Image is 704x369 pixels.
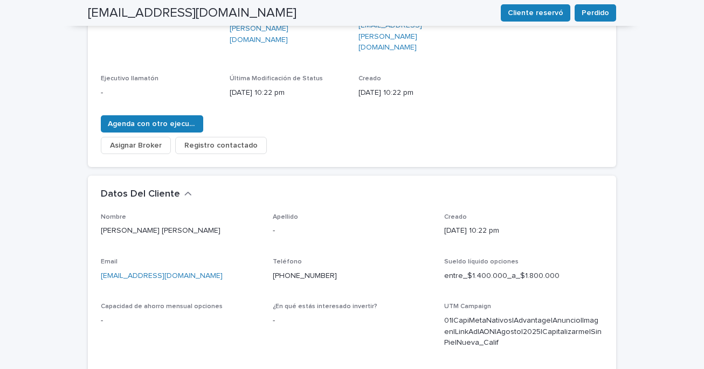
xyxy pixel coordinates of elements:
[444,303,491,310] span: UTM Campaign
[101,214,126,220] span: Nombre
[230,87,346,99] p: [DATE] 10:22 pm
[101,272,223,280] a: [EMAIL_ADDRESS][DOMAIN_NAME]
[230,75,323,82] span: Última Modificación de Status
[101,259,118,265] span: Email
[88,5,296,21] h2: [EMAIL_ADDRESS][DOMAIN_NAME]
[582,8,609,18] span: Perdido
[358,75,381,82] span: Creado
[501,4,570,22] button: Cliente reservó
[273,303,377,310] span: ¿En qué estás interesado invertir?
[444,225,603,236] p: [DATE] 10:22 pm
[101,115,203,133] button: Agenda con otro ejecutivo
[101,189,180,200] h2: Datos Del Cliente
[273,315,432,326] p: -
[101,137,171,154] button: Asignar Broker
[273,272,337,280] a: [PHONE_NUMBER]
[273,259,302,265] span: Teléfono
[101,315,260,326] p: -
[358,87,474,99] p: [DATE] 10:22 pm
[101,189,192,200] button: Datos Del Cliente
[175,137,267,154] button: Registro contactado
[101,87,217,99] p: -
[444,270,603,282] p: entre_$1.400.000_a_$1.800.000
[508,8,563,18] span: Cliente reservó
[101,303,223,310] span: Capacidad de ahorro mensual opciones
[444,259,519,265] span: Sueldo líquido opciones
[358,9,474,53] a: [PERSON_NAME][EMAIL_ADDRESS][PERSON_NAME][DOMAIN_NAME]
[273,214,298,220] span: Apellido
[101,75,158,82] span: Ejecutivo llamatón
[110,140,162,151] span: Asignar Broker
[108,119,196,129] span: Agenda con otro ejecutivo
[273,225,432,236] p: -
[444,214,467,220] span: Creado
[575,4,616,22] button: Perdido
[184,140,258,151] span: Registro contactado
[101,225,260,236] p: [PERSON_NAME] [PERSON_NAME]
[444,315,603,349] p: 01|CapiMetaNativos|Advantage|Anuncio|Imagen|LinkAd|AON|Agosto|2025|Capitalizarme|SinPie|Nueva_Calif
